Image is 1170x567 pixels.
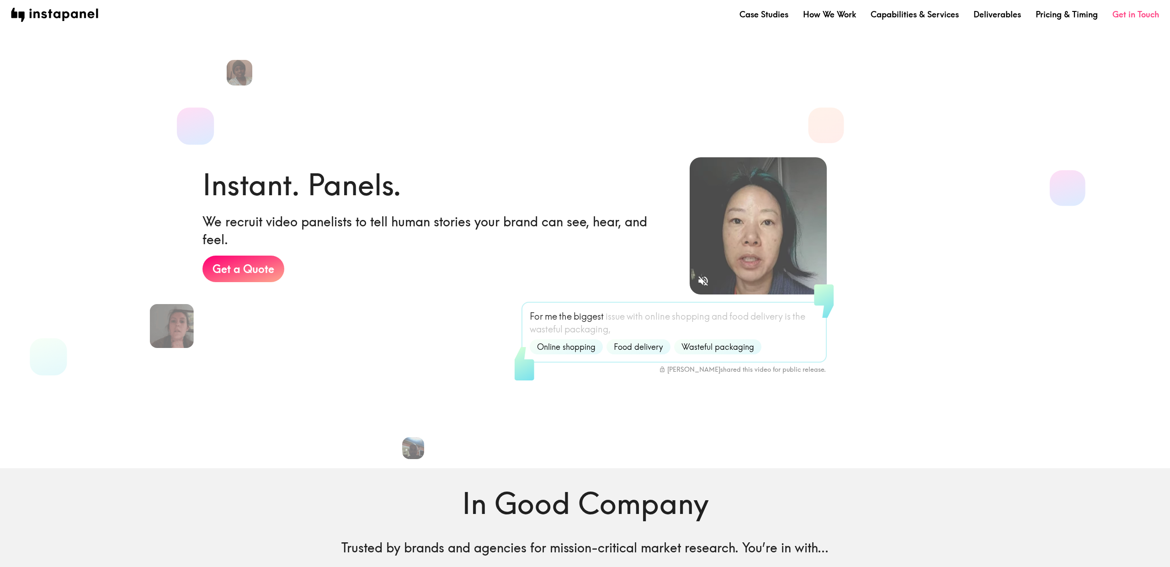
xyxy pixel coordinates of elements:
span: the [792,310,805,323]
span: wasteful [530,323,563,336]
h6: Trusted by brands and agencies for mission-critical market research. You’re in with... [322,539,848,556]
span: with [627,310,643,323]
a: Get in Touch [1112,9,1159,20]
span: and [712,310,728,323]
a: Deliverables [973,9,1021,20]
a: Get a Quote [202,256,284,282]
img: Ari [402,437,424,459]
h6: We recruit video panelists to tell human stories your brand can see, hear, and feel. [202,213,675,248]
a: Pricing & Timing [1036,9,1098,20]
h1: In Good Company [322,483,848,524]
span: food [729,310,749,323]
span: the [559,310,572,323]
img: Venita [227,60,252,86]
span: Wasteful packaging [676,341,760,353]
span: delivery [750,310,783,323]
h1: Instant. Panels. [202,164,401,205]
span: issue [606,310,625,323]
a: Case Studies [739,9,788,20]
span: biggest [574,310,604,323]
span: online [645,310,670,323]
img: instapanel [11,8,98,22]
span: is [785,310,791,323]
span: Food delivery [608,341,669,353]
span: packaging, [564,323,611,336]
span: me [545,310,557,323]
a: Capabilities & Services [871,9,959,20]
button: Sound is off [693,271,713,291]
span: Online shopping [532,341,601,353]
span: For [530,310,543,323]
a: How We Work [803,9,856,20]
img: Jennifer [149,304,193,348]
div: [PERSON_NAME] shared this video for public release. [659,365,826,374]
span: shopping [672,310,710,323]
